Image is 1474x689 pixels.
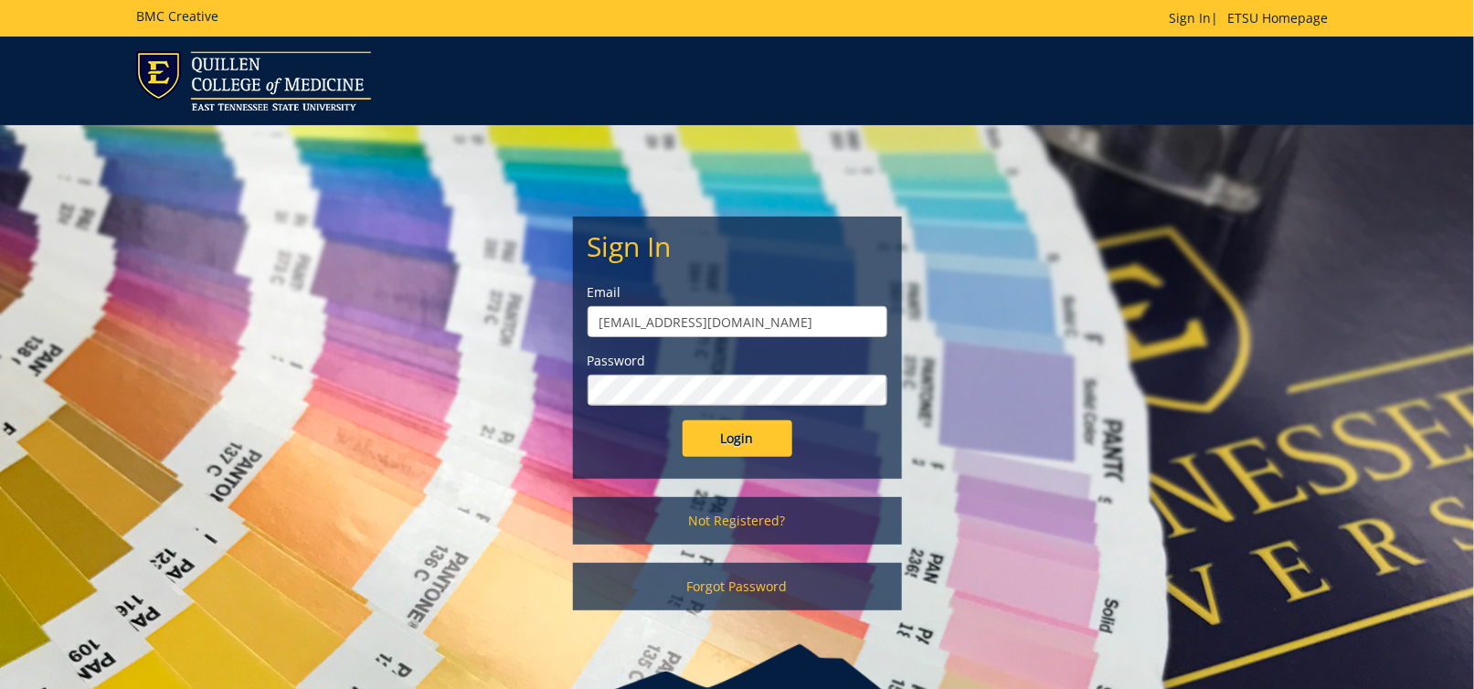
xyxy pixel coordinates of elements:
a: ETSU Homepage [1219,9,1338,26]
a: Not Registered? [573,497,902,545]
label: Password [588,352,887,370]
h2: Sign In [588,231,887,261]
label: Email [588,283,887,302]
p: | [1170,9,1338,27]
img: ETSU logo [136,51,371,111]
a: Sign In [1170,9,1212,26]
input: Login [683,420,792,457]
a: Forgot Password [573,563,902,610]
h5: BMC Creative [136,9,218,23]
